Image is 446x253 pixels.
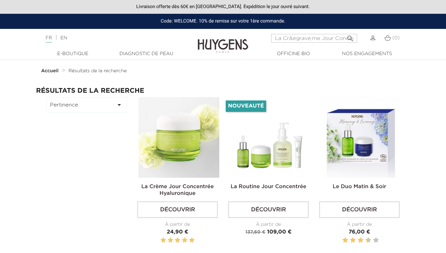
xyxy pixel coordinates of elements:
label: 1 [161,236,166,245]
span: (0) [392,36,400,40]
img: Le Duo Matin & Soir [320,97,401,178]
strong: Accueil [41,69,59,73]
label: 3 [175,236,180,245]
button:  [344,32,356,41]
input: Rechercher [271,34,357,43]
label: 3 [349,236,350,245]
div: | [42,34,181,42]
img: Huygens [198,28,248,54]
label: 4 [351,236,355,245]
div: À partir de [319,221,400,228]
a: Nos engagements [333,50,401,57]
label: 7 [364,236,365,245]
a: Diagnostic de peau [113,50,180,57]
span: 76,00 € [349,229,370,235]
label: 2 [168,236,173,245]
a: Officine Bio [260,50,327,57]
a: Découvrir [319,201,400,218]
span: 137,60 € [245,230,265,235]
a: Découvrir [228,201,309,218]
span: 24,90 € [167,229,188,235]
i:  [346,33,354,41]
label: 6 [359,236,362,245]
img: La Crème Jour Concentrée Hyaluronique [138,97,219,178]
div: À partir de [228,221,309,228]
a: Accueil [41,68,60,74]
i:  [115,101,123,109]
span: 109,00 € [267,229,292,235]
label: 2 [344,236,347,245]
button: Pertinence [46,97,127,113]
a: Résultats de la recherche [68,68,127,74]
a: E-Boutique [39,50,106,57]
label: 8 [367,236,370,245]
label: 9 [372,236,373,245]
label: 5 [189,236,194,245]
label: 10 [374,236,378,245]
a: La Crème Jour Concentrée Hyaluronique [141,184,214,196]
label: 1 [341,236,342,245]
label: 5 [356,236,357,245]
div: À partir de [137,221,218,228]
a: EN [60,36,67,40]
span: Résultats de la recherche [68,69,127,73]
img: Routine jour Concentrée [229,97,310,178]
a: Le Duo Matin & Soir [333,184,386,189]
a: Découvrir [137,201,218,218]
a: La Routine Jour Concentrée [230,184,306,189]
h2: Résultats de la recherche [36,87,410,94]
label: 4 [182,236,187,245]
li: Nouveauté [226,100,266,112]
a: FR [45,36,52,43]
